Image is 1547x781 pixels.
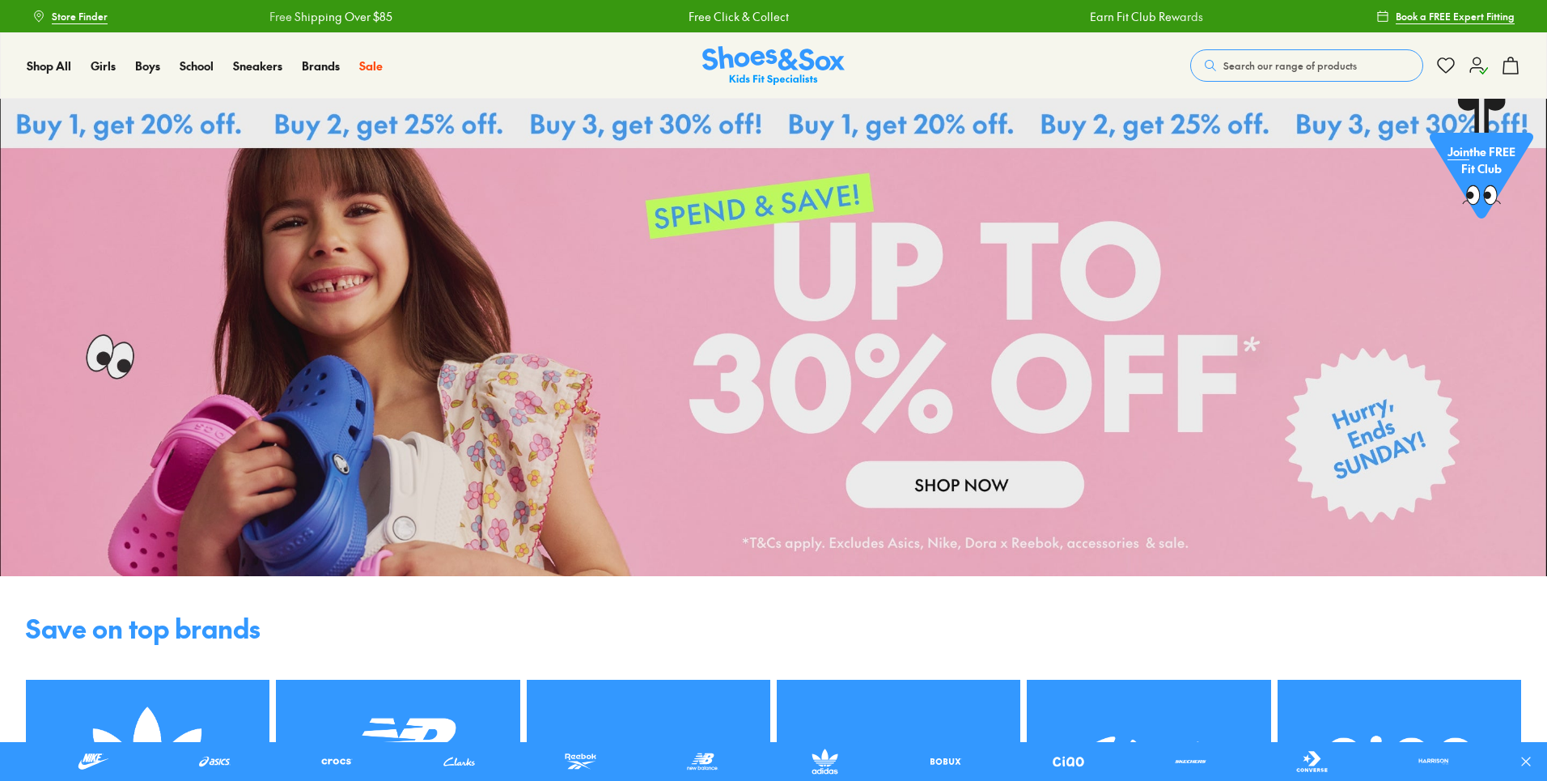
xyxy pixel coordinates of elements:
span: Store Finder [52,9,108,23]
a: Free Shipping Over $85 [221,8,344,25]
a: Book a FREE Expert Fitting [1376,2,1515,31]
a: Jointhe FREE Fit Club [1430,98,1533,227]
a: Store Finder [32,2,108,31]
span: Search our range of products [1223,58,1357,73]
a: School [180,57,214,74]
button: Search our range of products [1190,49,1423,82]
a: Sale [359,57,383,74]
p: the FREE Fit Club [1430,134,1533,194]
a: Girls [91,57,116,74]
a: Shop All [27,57,71,74]
a: Shoes & Sox [702,46,845,86]
span: Book a FREE Expert Fitting [1396,9,1515,23]
a: Sneakers [233,57,282,74]
img: SNS_Logo_Responsive.svg [702,46,845,86]
a: Brands [302,57,340,74]
a: Boys [135,57,160,74]
a: Earn Fit Club Rewards [1041,8,1155,25]
span: Join [1447,147,1469,163]
a: Free Click & Collect [640,8,740,25]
